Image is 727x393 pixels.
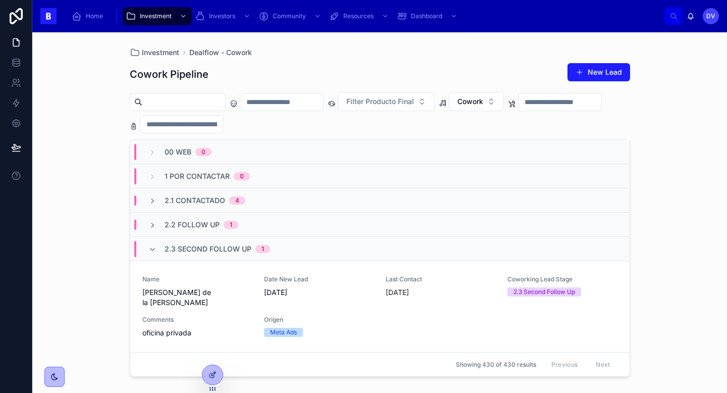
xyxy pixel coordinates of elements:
span: DV [706,12,715,20]
span: Last Contact [386,275,495,283]
h1: Cowork Pipeline [130,67,209,81]
span: Date New Lead [264,275,374,283]
span: 2.3 Second Follow Up [165,244,251,254]
span: Coworking Lead Stage [507,275,617,283]
img: App logo [40,8,57,24]
span: [PERSON_NAME] de la [PERSON_NAME] [142,287,252,308]
span: 00 Web [165,147,191,157]
span: 2.2 Follow Up [165,220,220,230]
button: New Lead [567,63,630,81]
span: Comments [142,316,252,324]
span: Filter Producto Final [346,96,414,107]
a: Dashboard [394,7,462,25]
div: 2.3 Second Follow Up [513,287,575,297]
button: Select Button [338,92,435,111]
span: Dashboard [411,12,442,20]
a: Investors [192,7,255,25]
span: Community [273,12,306,20]
span: Resources [343,12,374,20]
a: Community [255,7,326,25]
span: 1 Por Contactar [165,171,230,181]
div: Meta Ads [270,328,297,337]
a: Investment [123,7,192,25]
button: Select Button [449,92,504,111]
span: 2.1 Contactado [165,195,225,206]
div: scrollable content [65,5,664,27]
div: 1 [262,245,264,253]
span: Showing 430 of 430 results [456,361,536,369]
span: Investment [140,12,172,20]
a: Resources [326,7,394,25]
span: Investors [209,12,235,20]
div: 1 [230,221,232,229]
span: Home [86,12,103,20]
a: Home [69,7,110,25]
span: [DATE] [264,287,374,298]
span: oficina privada [142,328,252,338]
span: Origen [264,316,374,324]
div: 4 [235,197,239,205]
div: 0 [240,172,244,180]
p: [DATE] [386,287,409,298]
span: Cowork [457,96,483,107]
div: 0 [201,148,205,156]
span: Investment [142,47,179,58]
a: Investment [130,47,179,58]
a: Name[PERSON_NAME] de la [PERSON_NAME]Date New Lead[DATE]Last Contact[DATE]Coworking Lead Stage2.3... [130,261,630,353]
a: Dealflow - Cowork [189,47,252,58]
span: Name [142,275,252,283]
